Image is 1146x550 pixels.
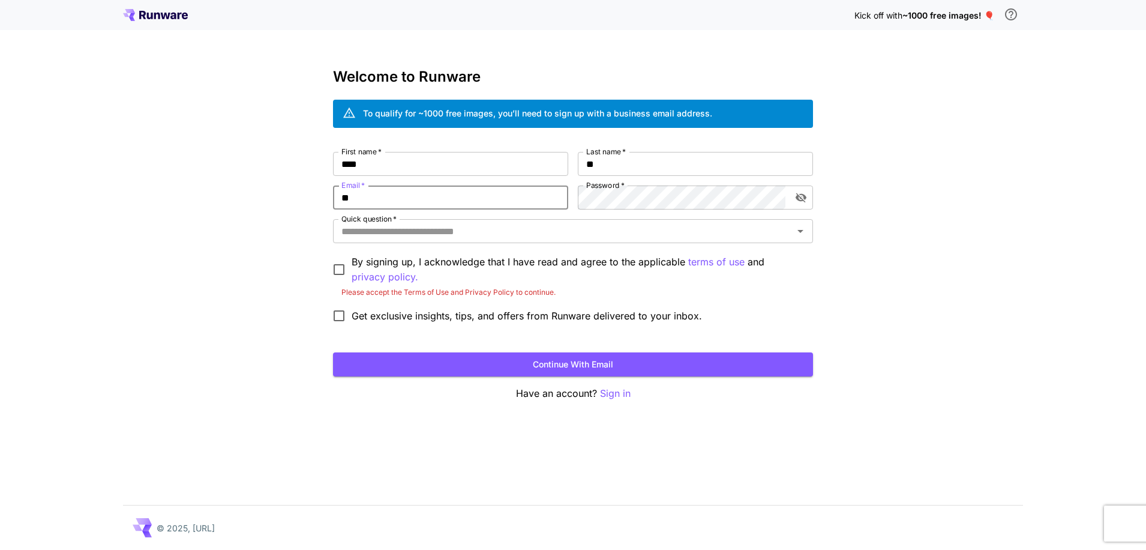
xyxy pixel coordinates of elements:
[333,352,813,377] button: Continue with email
[586,180,625,190] label: Password
[790,187,812,208] button: toggle password visibility
[352,255,803,285] p: By signing up, I acknowledge that I have read and agree to the applicable and
[352,270,418,285] p: privacy policy.
[333,386,813,401] p: Have an account?
[352,270,418,285] button: By signing up, I acknowledge that I have read and agree to the applicable terms of use and
[341,180,365,190] label: Email
[688,255,745,270] button: By signing up, I acknowledge that I have read and agree to the applicable and privacy policy.
[363,107,712,119] div: To qualify for ~1000 free images, you’ll need to sign up with a business email address.
[341,147,382,157] label: First name
[688,255,745,270] p: terms of use
[352,309,702,323] span: Get exclusive insights, tips, and offers from Runware delivered to your inbox.
[600,386,631,401] button: Sign in
[341,286,805,298] p: Please accept the Terms of Use and Privacy Policy to continue.
[341,214,397,224] label: Quick question
[902,10,994,20] span: ~1000 free images! 🎈
[792,223,809,240] button: Open
[999,2,1023,26] button: In order to qualify for free credit, you need to sign up with a business email address and click ...
[333,68,813,85] h3: Welcome to Runware
[157,522,215,534] p: © 2025, [URL]
[854,10,902,20] span: Kick off with
[586,147,626,157] label: Last name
